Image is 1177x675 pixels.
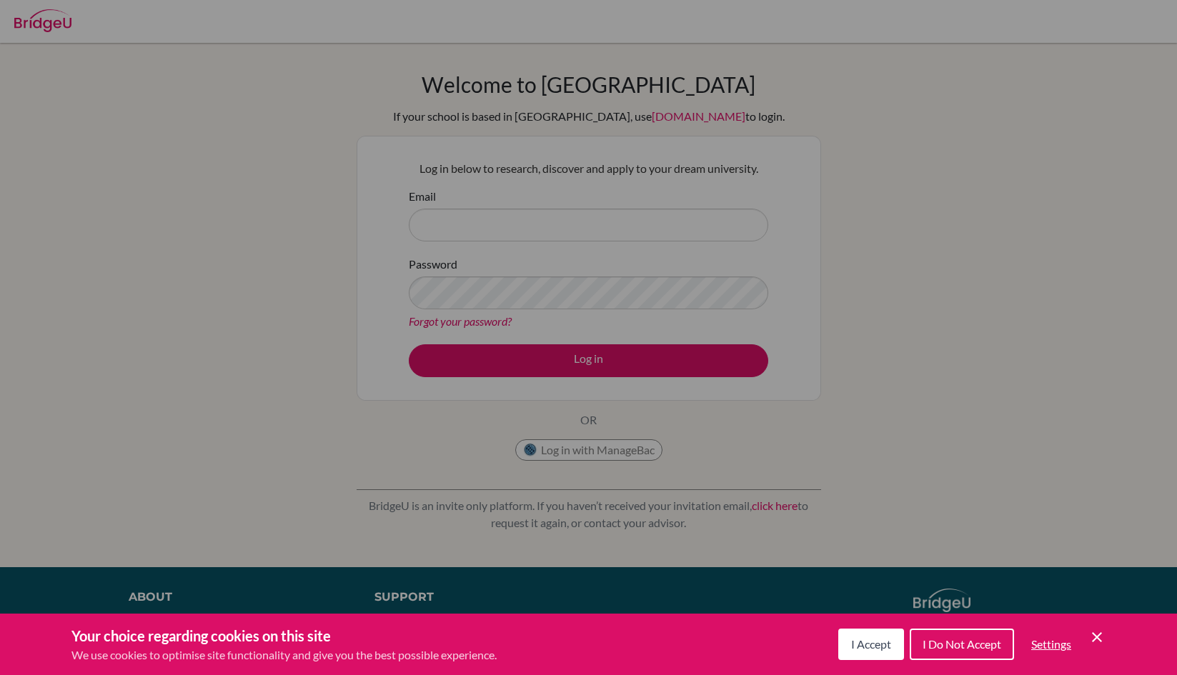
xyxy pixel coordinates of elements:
span: Settings [1031,637,1071,651]
button: I Accept [838,629,904,660]
button: Save and close [1088,629,1106,646]
p: We use cookies to optimise site functionality and give you the best possible experience. [71,646,497,664]
h3: Your choice regarding cookies on this site [71,625,497,646]
span: I Accept [851,637,891,651]
button: I Do Not Accept [910,629,1014,660]
button: Settings [1020,630,1083,659]
span: I Do Not Accept [923,637,1001,651]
